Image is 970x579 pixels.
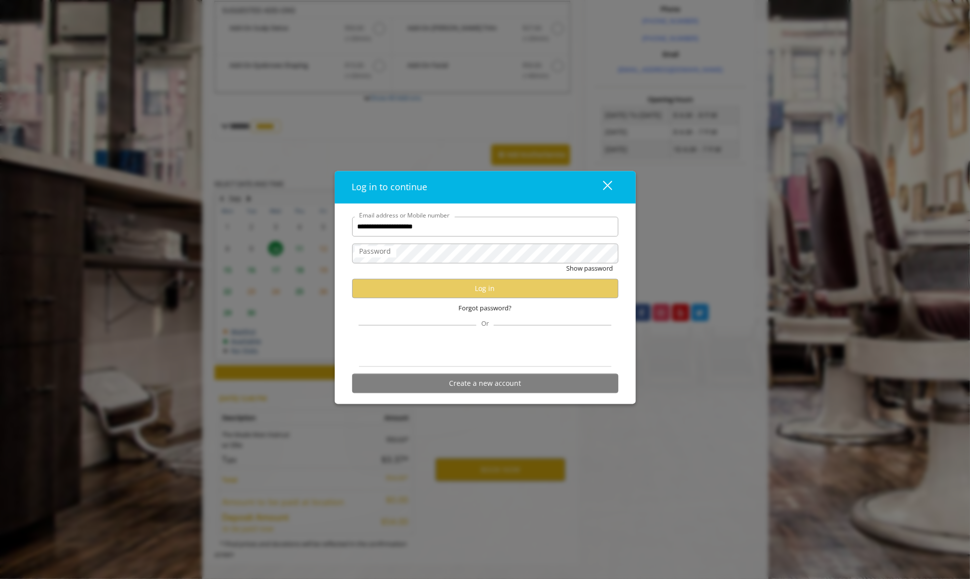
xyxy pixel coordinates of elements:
input: Password [352,244,618,264]
iframe: Sign in with Google Button [435,339,535,361]
label: Password [355,246,396,257]
div: close dialog [592,180,611,195]
span: Log in to continue [352,181,428,193]
button: Create a new account [352,374,618,393]
label: Email address or Mobile number [355,211,455,220]
span: Forgot password? [458,303,512,314]
input: Email address or Mobile number [352,217,618,237]
span: Or [476,319,494,328]
button: close dialog [585,177,618,198]
button: Show password [567,264,613,274]
button: Log in [352,279,618,298]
